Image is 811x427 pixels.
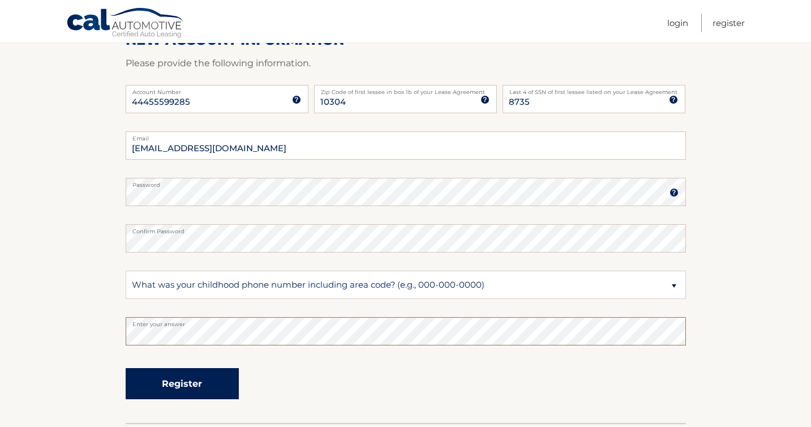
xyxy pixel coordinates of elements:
[292,95,301,104] img: tooltip.svg
[126,224,686,233] label: Confirm Password
[713,14,745,32] a: Register
[670,188,679,197] img: tooltip.svg
[480,95,490,104] img: tooltip.svg
[126,55,686,71] p: Please provide the following information.
[126,368,239,399] button: Register
[667,14,688,32] a: Login
[669,95,678,104] img: tooltip.svg
[126,85,308,113] input: Account Number
[126,85,308,94] label: Account Number
[503,85,685,113] input: SSN or EIN (last 4 digits only)
[126,131,686,140] label: Email
[66,7,185,40] a: Cal Automotive
[126,317,686,326] label: Enter your answer
[314,85,497,94] label: Zip Code of first lessee in box 1b of your Lease Agreement
[126,178,686,187] label: Password
[503,85,685,94] label: Last 4 of SSN of first lessee listed on your Lease Agreement
[314,85,497,113] input: Zip Code
[126,131,686,160] input: Email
